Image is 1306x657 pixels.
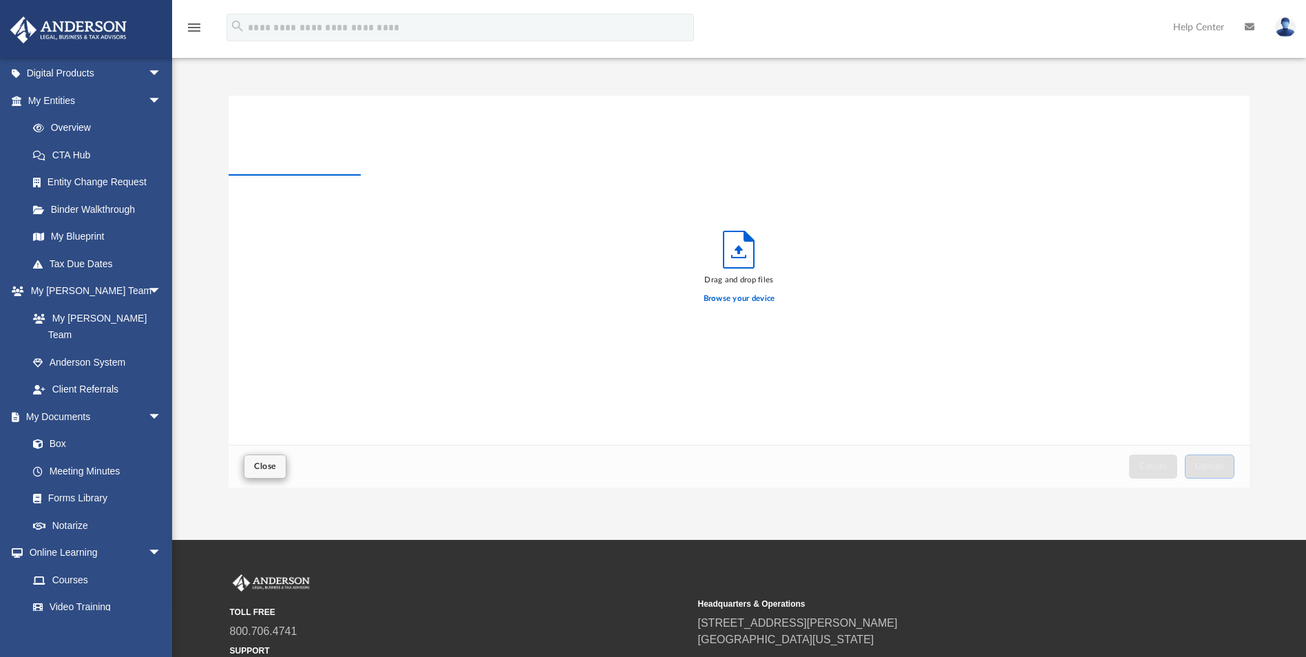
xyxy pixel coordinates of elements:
a: Forms Library [19,485,169,512]
button: Close [244,455,286,479]
img: Anderson Advisors Platinum Portal [6,17,131,43]
a: Anderson System [19,348,176,376]
a: menu [186,26,202,36]
a: CTA Hub [19,141,182,169]
span: arrow_drop_down [148,403,176,431]
button: Cancel [1129,455,1177,479]
span: arrow_drop_down [148,60,176,88]
a: My Blueprint [19,223,176,251]
a: Tax Due Dates [19,250,182,278]
small: TOLL FREE [230,606,688,618]
span: Close [254,462,276,470]
a: Digital Productsarrow_drop_down [10,60,182,87]
span: Cancel [1139,462,1167,470]
i: search [230,19,245,34]
span: arrow_drop_down [148,87,176,115]
a: Binder Walkthrough [19,196,182,223]
a: Client Referrals [19,376,176,404]
label: Browse your device [704,293,775,305]
img: Anderson Advisors Platinum Portal [230,574,313,592]
div: Upload [229,96,1249,488]
small: SUPPORT [230,645,688,657]
a: Meeting Minutes [19,457,176,485]
div: Drag and drop files [704,274,775,286]
a: My [PERSON_NAME] Teamarrow_drop_down [10,278,176,305]
a: Overview [19,114,182,142]
a: Entity Change Request [19,169,182,196]
a: Notarize [19,512,176,539]
a: My [PERSON_NAME] Team [19,304,169,348]
i: menu [186,19,202,36]
a: [GEOGRAPHIC_DATA][US_STATE] [698,634,874,645]
div: grid [229,96,1249,446]
a: Courses [19,566,176,594]
span: Upload [1195,462,1224,470]
a: Box [19,430,169,458]
small: Headquarters & Operations [698,598,1157,610]
a: My Documentsarrow_drop_down [10,403,176,430]
button: Upload [1185,455,1234,479]
span: arrow_drop_down [148,278,176,306]
a: [STREET_ADDRESS][PERSON_NAME] [698,617,898,629]
a: 800.706.4741 [230,625,297,637]
span: arrow_drop_down [148,539,176,567]
a: My Entitiesarrow_drop_down [10,87,182,114]
a: Video Training [19,594,169,621]
img: User Pic [1275,17,1296,37]
a: Online Learningarrow_drop_down [10,539,176,567]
